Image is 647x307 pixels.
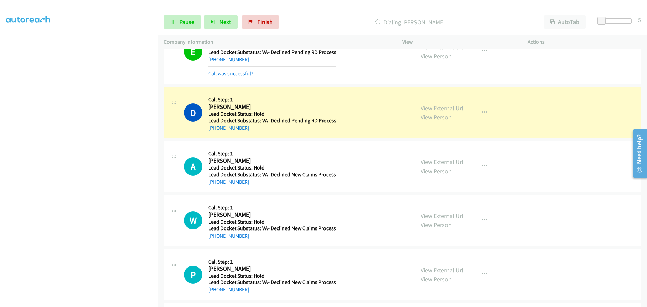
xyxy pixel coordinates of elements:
[164,38,390,46] p: Company Information
[402,38,516,46] p: View
[208,150,336,157] h5: Call Step: 1
[208,258,336,265] h5: Call Step: 1
[421,158,463,166] a: View External Url
[184,266,202,284] h1: P
[544,15,586,29] button: AutoTab
[184,157,202,176] div: The call is yet to be attempted
[421,113,452,121] a: View Person
[208,164,336,171] h5: Lead Docket Status: Hold
[208,49,336,56] h5: Lead Docket Substatus: VA- Declined Pending RD Process
[208,233,249,239] a: [PHONE_NUMBER]
[208,265,336,273] h2: [PERSON_NAME]
[219,18,231,26] span: Next
[421,52,452,60] a: View Person
[208,286,249,293] a: [PHONE_NUMBER]
[257,18,273,26] span: Finish
[208,219,336,225] h5: Lead Docket Status: Hold
[184,211,202,229] h1: W
[184,103,202,122] h1: D
[208,225,336,232] h5: Lead Docket Substatus: VA- Declined New Claims Process
[184,157,202,176] h1: A
[208,70,253,77] a: Call was successful?
[204,15,238,29] button: Next
[208,103,334,111] h2: [PERSON_NAME]
[528,38,641,46] p: Actions
[184,211,202,229] div: The call is yet to be attempted
[208,279,336,286] h5: Lead Docket Substatus: VA- Declined New Claims Process
[421,104,463,112] a: View External Url
[208,125,249,131] a: [PHONE_NUMBER]
[208,117,336,124] h5: Lead Docket Substatus: VA- Declined Pending RD Process
[184,266,202,284] div: The call is yet to be attempted
[208,96,336,103] h5: Call Step: 1
[208,211,336,219] h2: [PERSON_NAME]
[627,127,647,180] iframe: Resource Center
[184,42,202,61] h1: E
[242,15,279,29] a: Finish
[208,56,249,63] a: [PHONE_NUMBER]
[421,221,452,229] a: View Person
[179,18,194,26] span: Pause
[421,167,452,175] a: View Person
[208,171,336,178] h5: Lead Docket Substatus: VA- Declined New Claims Process
[421,266,463,274] a: View External Url
[421,275,452,283] a: View Person
[208,179,249,185] a: [PHONE_NUMBER]
[208,157,334,165] h2: [PERSON_NAME]
[421,212,463,220] a: View External Url
[208,273,336,279] h5: Lead Docket Status: Hold
[638,15,641,24] div: 5
[288,18,532,27] p: Dialing [PERSON_NAME]
[208,111,336,117] h5: Lead Docket Status: Hold
[421,43,463,51] a: View External Url
[601,18,632,24] div: Delay between calls (in seconds)
[208,204,336,211] h5: Call Step: 1
[164,15,201,29] a: Pause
